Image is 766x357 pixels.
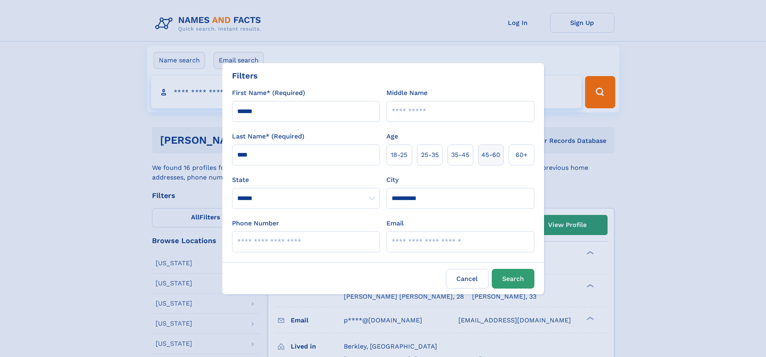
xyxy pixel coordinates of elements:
label: Email [386,219,404,228]
label: Age [386,132,398,141]
span: 25‑35 [421,150,439,160]
span: 18‑25 [391,150,407,160]
label: Phone Number [232,219,279,228]
label: City [386,175,398,185]
div: Filters [232,70,258,82]
label: State [232,175,380,185]
span: 35‑45 [451,150,469,160]
label: Middle Name [386,88,427,98]
label: Last Name* (Required) [232,132,304,141]
label: Cancel [446,269,489,289]
span: 45‑60 [481,150,500,160]
label: First Name* (Required) [232,88,305,98]
span: 60+ [515,150,528,160]
button: Search [492,269,534,289]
